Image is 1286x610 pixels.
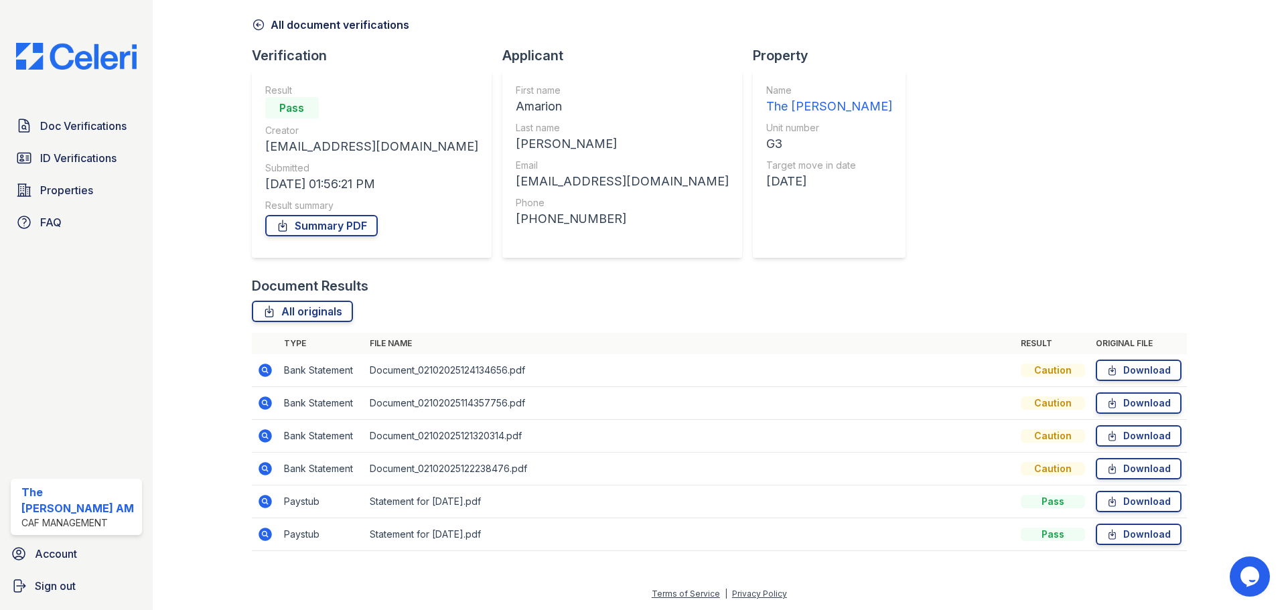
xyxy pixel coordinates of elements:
[279,485,364,518] td: Paystub
[1230,556,1273,597] iframe: chat widget
[35,578,76,594] span: Sign out
[265,215,378,236] a: Summary PDF
[265,124,478,137] div: Creator
[516,159,729,172] div: Email
[766,121,892,135] div: Unit number
[11,177,142,204] a: Properties
[502,46,753,65] div: Applicant
[252,301,353,322] a: All originals
[40,182,93,198] span: Properties
[265,161,478,175] div: Submitted
[1096,524,1182,545] a: Download
[11,209,142,236] a: FAQ
[652,589,720,599] a: Terms of Service
[1096,491,1182,512] a: Download
[5,573,147,599] a: Sign out
[252,277,368,295] div: Document Results
[1021,364,1085,377] div: Caution
[1096,360,1182,381] a: Download
[766,135,892,153] div: G3
[1096,425,1182,447] a: Download
[1096,458,1182,479] a: Download
[753,46,916,65] div: Property
[279,333,364,354] th: Type
[364,420,1015,453] td: Document_02102025121320314.pdf
[364,333,1015,354] th: File name
[516,84,729,97] div: First name
[265,199,478,212] div: Result summary
[516,97,729,116] div: Amarion
[766,84,892,97] div: Name
[516,135,729,153] div: [PERSON_NAME]
[725,589,727,599] div: |
[5,43,147,70] img: CE_Logo_Blue-a8612792a0a2168367f1c8372b55b34899dd931a85d93a1a3d3e32e68fde9ad4.png
[265,97,319,119] div: Pass
[766,84,892,116] a: Name The [PERSON_NAME]
[364,485,1015,518] td: Statement for [DATE].pdf
[364,453,1015,485] td: Document_02102025122238476.pdf
[21,484,137,516] div: The [PERSON_NAME] AM
[265,175,478,194] div: [DATE] 01:56:21 PM
[5,540,147,567] a: Account
[21,516,137,530] div: CAF Management
[516,121,729,135] div: Last name
[364,354,1015,387] td: Document_02102025124134656.pdf
[279,453,364,485] td: Bank Statement
[279,420,364,453] td: Bank Statement
[516,172,729,191] div: [EMAIL_ADDRESS][DOMAIN_NAME]
[364,518,1015,551] td: Statement for [DATE].pdf
[1021,462,1085,475] div: Caution
[766,172,892,191] div: [DATE]
[516,210,729,228] div: [PHONE_NUMBER]
[40,214,62,230] span: FAQ
[364,387,1015,420] td: Document_02102025114357756.pdf
[1021,396,1085,410] div: Caution
[1090,333,1187,354] th: Original file
[279,387,364,420] td: Bank Statement
[1021,495,1085,508] div: Pass
[1015,333,1090,354] th: Result
[265,137,478,156] div: [EMAIL_ADDRESS][DOMAIN_NAME]
[1096,392,1182,414] a: Download
[766,159,892,172] div: Target move in date
[11,112,142,139] a: Doc Verifications
[252,46,502,65] div: Verification
[265,84,478,97] div: Result
[766,97,892,116] div: The [PERSON_NAME]
[11,145,142,171] a: ID Verifications
[35,546,77,562] span: Account
[1021,528,1085,541] div: Pass
[40,150,117,166] span: ID Verifications
[252,17,409,33] a: All document verifications
[516,196,729,210] div: Phone
[40,118,127,134] span: Doc Verifications
[279,518,364,551] td: Paystub
[279,354,364,387] td: Bank Statement
[732,589,787,599] a: Privacy Policy
[1021,429,1085,443] div: Caution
